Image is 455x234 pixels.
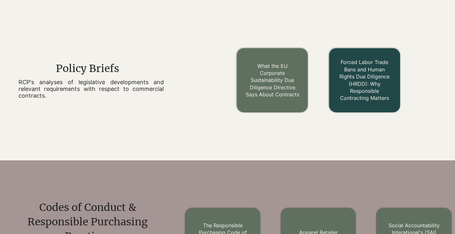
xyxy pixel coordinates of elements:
div: main content [18,61,164,99]
a: What the EU Corporate Sustainability Due Diligence Directive Says About Contracts [246,63,299,98]
span: Policy Briefs [56,62,119,75]
p: RCP's analyses of legislative developments and relevant requirements with respect to commercial c... [19,79,164,99]
a: Forced Labor Trade Bans and Human Rights Due Diligence (HRDD): Why Responsible Contracting Matters [339,59,390,101]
